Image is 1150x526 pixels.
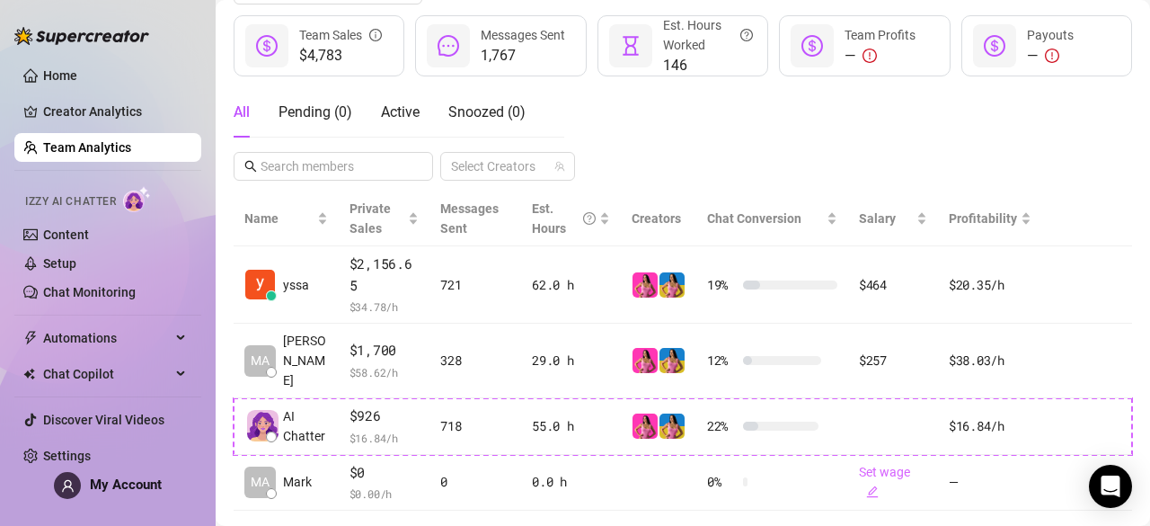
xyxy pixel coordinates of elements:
[621,192,696,246] th: Creators
[659,348,685,373] img: Ukrainian
[349,298,419,316] span: $ 34.78 /h
[349,429,419,447] span: $ 16.84 /h
[532,472,610,492] div: 0.0 h
[659,272,685,298] img: Ukrainian
[25,193,116,210] span: Izzy AI Chatter
[283,275,309,295] span: yssa
[440,275,510,295] div: 721
[620,35,641,57] span: hourglass
[707,211,801,226] span: Chat Conversion
[251,472,270,492] span: MA
[234,192,339,246] th: Name
[859,275,927,295] div: $464
[632,414,658,439] img: Ukrainian
[440,351,510,370] div: 328
[349,201,391,236] span: Private Sales
[448,103,526,120] span: Snoozed ( 0 )
[532,416,610,436] div: 55.0 h
[43,227,89,242] a: Content
[663,55,753,76] span: 146
[43,256,76,271] a: Setup
[43,97,187,126] a: Creator Analytics
[859,351,927,370] div: $257
[481,45,565,67] span: 1,767
[532,199,596,238] div: Est. Hours
[43,140,131,155] a: Team Analytics
[234,102,250,123] div: All
[532,351,610,370] div: 29.0 h
[438,35,459,57] span: message
[707,275,736,295] span: 19 %
[984,35,1005,57] span: dollar-circle
[61,479,75,493] span: user
[440,416,510,436] div: 718
[349,485,419,503] span: $ 0.00 /h
[14,27,149,45] img: logo-BBDzfeDw.svg
[261,156,408,176] input: Search members
[859,465,910,499] a: Set wageedit
[659,414,685,439] img: Ukrainian
[866,486,879,498] span: edit
[256,35,278,57] span: dollar-circle
[43,449,91,463] a: Settings
[43,68,77,83] a: Home
[1027,45,1074,67] div: —
[244,160,257,173] span: search
[532,275,610,295] div: 62.0 h
[381,103,420,120] span: Active
[23,331,38,345] span: thunderbolt
[707,351,736,370] span: 12 %
[349,363,419,381] span: $ 58.62 /h
[251,351,270,370] span: MA
[247,410,279,441] img: izzy-ai-chatter-avatar-DDCN_rTZ.svg
[583,199,596,238] span: question-circle
[949,275,1031,295] div: $20.35 /h
[632,348,658,373] img: Ukrainian
[349,462,419,484] span: $0
[1045,49,1059,63] span: exclamation-circle
[663,15,753,55] div: Est. Hours Worked
[938,455,1042,512] td: —
[43,324,171,352] span: Automations
[707,472,736,492] span: 0 %
[123,186,151,212] img: AI Chatter
[349,254,419,296] span: $2,156.65
[43,413,164,427] a: Discover Viral Videos
[632,272,658,298] img: Ukrainian
[283,406,328,446] span: AI Chatter
[283,331,328,390] span: [PERSON_NAME]
[481,28,565,42] span: Messages Sent
[1027,28,1074,42] span: Payouts
[554,161,565,172] span: team
[349,406,419,427] span: $926
[440,472,510,492] div: 0
[862,49,877,63] span: exclamation-circle
[740,15,753,55] span: question-circle
[949,211,1017,226] span: Profitability
[440,201,499,236] span: Messages Sent
[949,416,1031,436] div: $16.84 /h
[299,25,382,45] div: Team Sales
[349,340,419,361] span: $1,700
[949,351,1031,370] div: $38.03 /h
[859,211,896,226] span: Salary
[845,28,916,42] span: Team Profits
[1089,465,1132,508] div: Open Intercom Messenger
[801,35,823,57] span: dollar-circle
[43,285,136,299] a: Chat Monitoring
[299,45,382,67] span: $4,783
[369,25,382,45] span: info-circle
[707,416,736,436] span: 22 %
[279,102,352,123] div: Pending ( 0 )
[43,360,171,388] span: Chat Copilot
[90,477,162,493] span: My Account
[845,45,916,67] div: —
[283,472,312,492] span: Mark
[245,270,275,299] img: yssa
[244,209,314,228] span: Name
[23,368,35,380] img: Chat Copilot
